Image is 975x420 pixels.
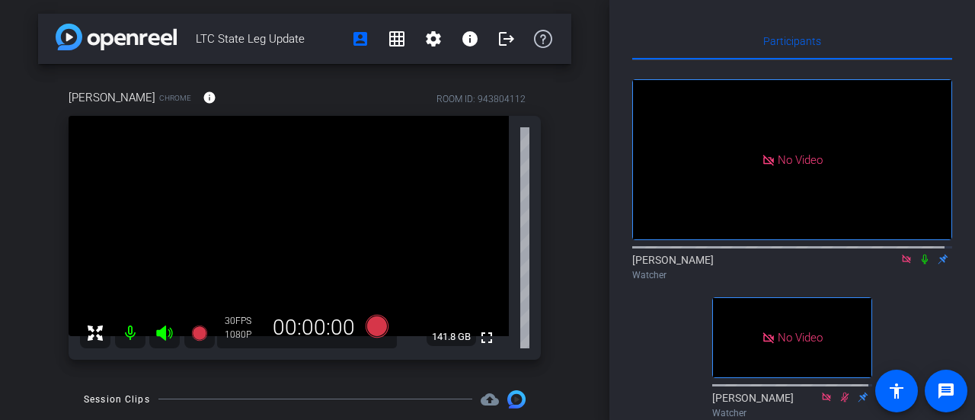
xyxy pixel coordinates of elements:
[424,30,443,48] mat-icon: settings
[235,316,251,326] span: FPS
[481,390,499,409] mat-icon: cloud_upload
[203,91,216,104] mat-icon: info
[351,30,369,48] mat-icon: account_box
[436,92,526,106] div: ROOM ID: 943804112
[507,390,526,409] img: Session clips
[388,30,406,48] mat-icon: grid_on
[461,30,479,48] mat-icon: info
[69,89,155,106] span: [PERSON_NAME]
[56,24,177,50] img: app-logo
[481,390,499,409] span: Destinations for your clips
[712,390,872,420] div: [PERSON_NAME]
[478,329,496,347] mat-icon: fullscreen
[763,36,821,46] span: Participants
[225,329,263,341] div: 1080P
[778,152,823,166] span: No Video
[887,382,906,400] mat-icon: accessibility
[159,92,191,104] span: Chrome
[427,328,476,346] span: 141.8 GB
[263,315,365,341] div: 00:00:00
[632,268,952,282] div: Watcher
[196,24,342,54] span: LTC State Leg Update
[225,315,263,327] div: 30
[712,406,872,420] div: Watcher
[84,392,150,407] div: Session Clips
[778,331,823,345] span: No Video
[937,382,955,400] mat-icon: message
[632,252,952,282] div: [PERSON_NAME]
[497,30,516,48] mat-icon: logout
